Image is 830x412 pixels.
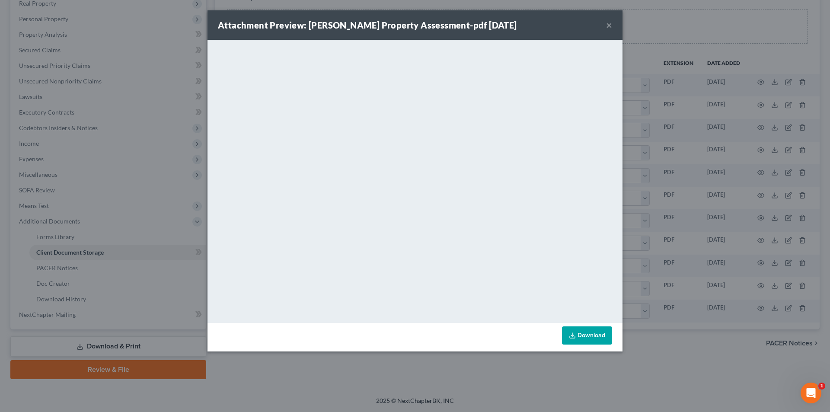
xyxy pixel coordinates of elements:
[818,383,825,390] span: 1
[562,326,612,345] a: Download
[606,20,612,30] button: ×
[218,20,517,30] strong: Attachment Preview: [PERSON_NAME] Property Assessment-pdf [DATE]
[207,40,622,321] iframe: <object ng-attr-data='[URL][DOMAIN_NAME]' type='application/pdf' width='100%' height='650px'></ob...
[801,383,821,403] iframe: Intercom live chat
